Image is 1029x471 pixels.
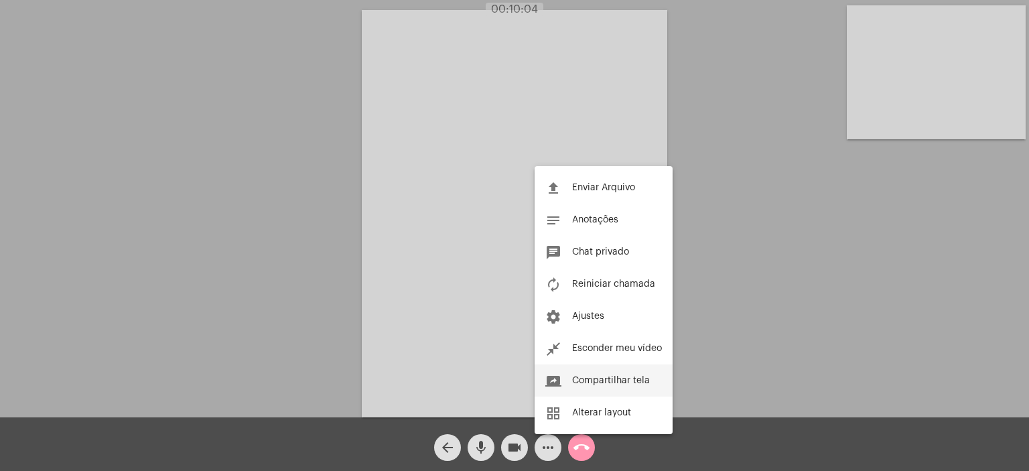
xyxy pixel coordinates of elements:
span: Reiniciar chamada [572,279,655,289]
span: Anotações [572,215,618,224]
mat-icon: notes [545,212,561,228]
mat-icon: screen_share [545,373,561,389]
span: Enviar Arquivo [572,183,635,192]
span: Alterar layout [572,408,631,417]
mat-icon: settings [545,309,561,325]
mat-icon: file_upload [545,180,561,196]
span: Chat privado [572,247,629,257]
mat-icon: autorenew [545,277,561,293]
mat-icon: chat [545,245,561,261]
span: Ajustes [572,312,604,321]
span: Esconder meu vídeo [572,344,662,353]
mat-icon: grid_view [545,405,561,421]
span: Compartilhar tela [572,376,650,385]
mat-icon: close_fullscreen [545,341,561,357]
